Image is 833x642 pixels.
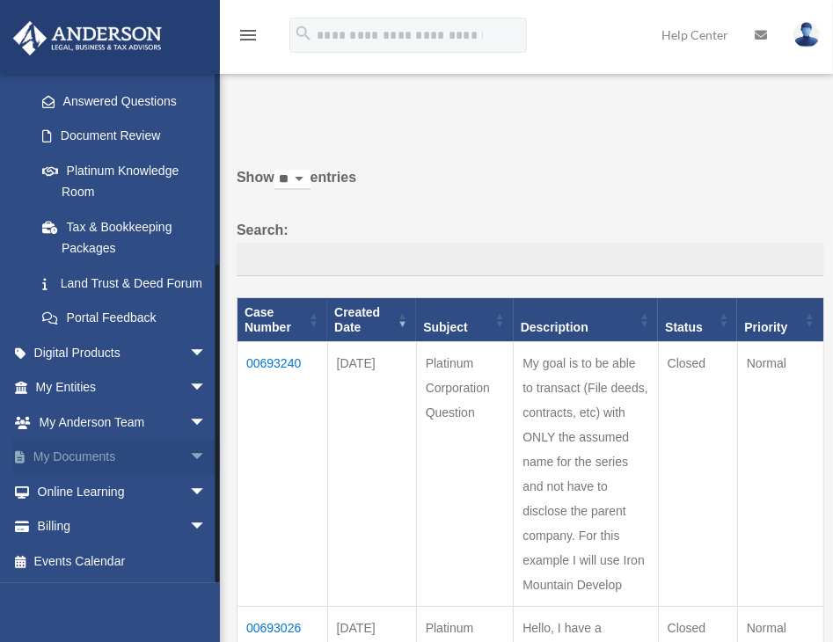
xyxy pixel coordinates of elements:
th: Subject: activate to sort column ascending [416,297,514,342]
span: arrow_drop_down [189,405,224,441]
input: Search: [237,243,824,276]
th: Created Date: activate to sort column ascending [327,297,416,342]
a: Billingarrow_drop_down [12,509,233,544]
td: 00693240 [237,342,328,607]
a: Digital Productsarrow_drop_down [12,335,233,370]
a: Platinum Knowledge Room [25,153,224,209]
th: Case Number: activate to sort column ascending [237,297,328,342]
a: Tax & Bookkeeping Packages [25,209,224,266]
select: Showentries [274,170,311,190]
a: Answered Questions [25,84,216,119]
label: Search: [237,218,824,276]
td: [DATE] [327,342,416,607]
a: Land Trust & Deed Forum [25,266,224,301]
th: Description: activate to sort column ascending [514,297,658,342]
span: arrow_drop_down [189,440,224,476]
i: search [294,24,313,43]
a: Events Calendar [12,544,233,579]
a: Portal Feedback [25,301,224,336]
img: User Pic [793,22,820,47]
a: My Entitiesarrow_drop_down [12,370,233,405]
td: Normal [737,342,823,607]
label: Show entries [237,165,824,208]
a: My Documentsarrow_drop_down [12,440,233,475]
i: menu [237,25,259,46]
span: arrow_drop_down [189,509,224,545]
span: arrow_drop_down [189,335,224,371]
th: Priority: activate to sort column ascending [737,297,823,342]
a: My Anderson Teamarrow_drop_down [12,405,233,440]
a: menu [237,31,259,46]
td: My goal is to be able to transact (File deeds, contracts, etc) with ONLY the assumed name for the... [514,342,658,607]
td: Closed [658,342,737,607]
a: Online Learningarrow_drop_down [12,474,233,509]
a: Document Review [25,119,224,154]
img: Anderson Advisors Platinum Portal [8,21,167,55]
td: Platinum Corporation Question [416,342,514,607]
span: arrow_drop_down [189,474,224,510]
th: Status: activate to sort column ascending [658,297,737,342]
span: arrow_drop_down [189,370,224,406]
